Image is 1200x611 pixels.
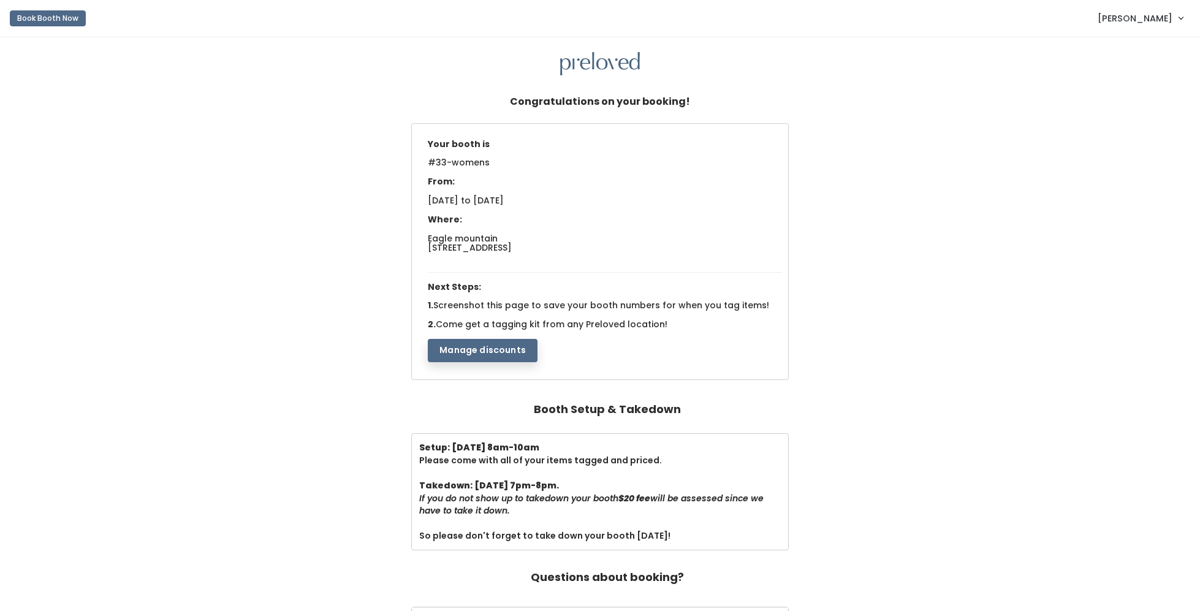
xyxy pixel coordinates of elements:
b: Setup: [DATE] 8am-10am [419,441,539,454]
a: Manage discounts [428,344,537,356]
h4: Questions about booking? [531,565,684,590]
span: Come get a tagging kit from any Preloved location! [436,318,667,330]
span: [PERSON_NAME] [1098,12,1172,25]
h5: Congratulations on your booking! [510,90,690,113]
b: Takedown: [DATE] 7pm-8pm. [419,479,559,491]
span: Your booth is [428,138,490,150]
span: #33-womens [428,156,490,176]
i: If you do not show up to takedown your booth will be assessed since we have to take it down. [419,492,764,517]
button: Book Booth Now [10,10,86,26]
a: [PERSON_NAME] [1085,5,1195,31]
span: Where: [428,213,462,226]
span: Screenshot this page to save your booth numbers for when you tag items! [433,299,769,311]
span: Next Steps: [428,281,481,293]
div: 1. 2. [422,134,788,362]
div: Please come with all of your items tagged and priced. So please don't forget to take down your bo... [419,441,780,542]
span: Eagle mountain [STREET_ADDRESS] [428,232,512,254]
b: $20 fee [618,492,650,504]
button: Manage discounts [428,339,537,362]
span: From: [428,175,455,188]
h4: Booth Setup & Takedown [534,397,681,422]
span: [DATE] to [DATE] [428,194,504,207]
img: preloved logo [560,52,640,76]
a: Book Booth Now [10,5,86,32]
